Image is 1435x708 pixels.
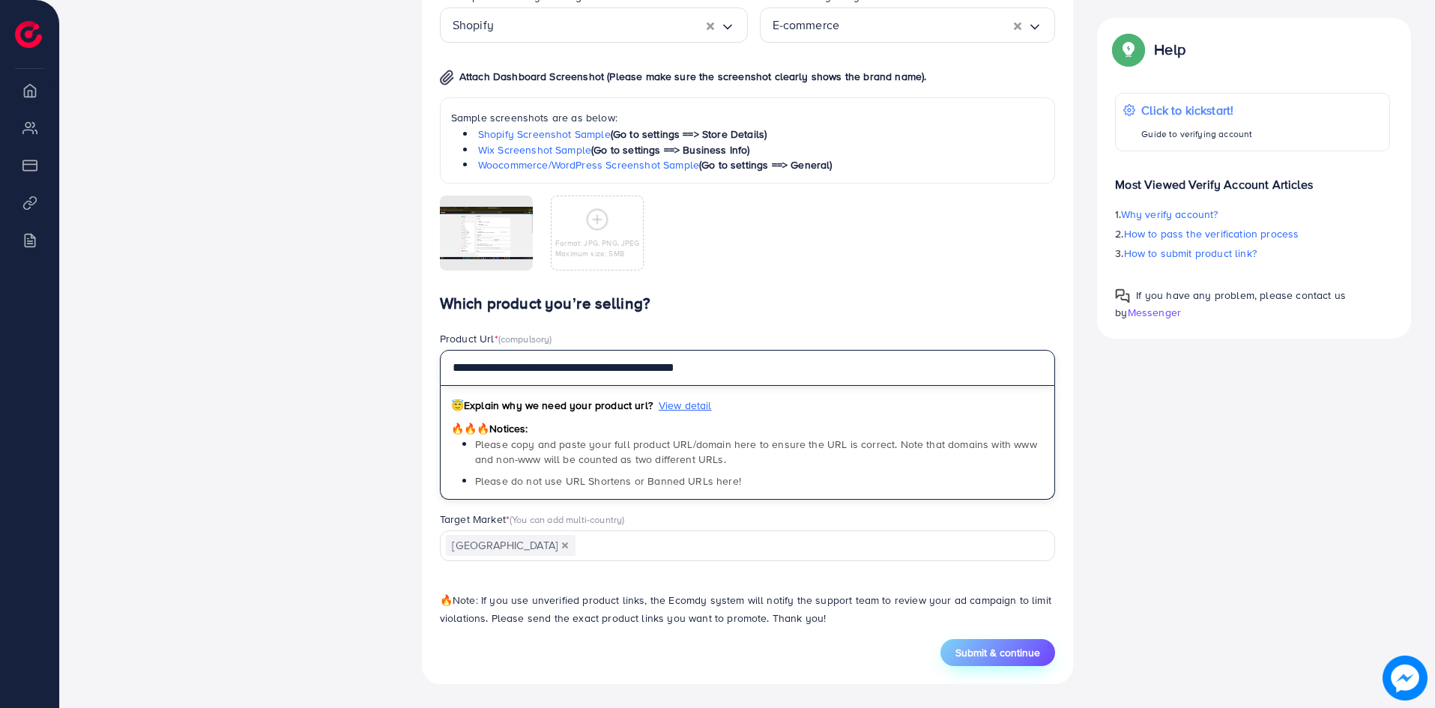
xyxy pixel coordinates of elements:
span: (Go to settings ==> Store Details) [611,127,767,142]
button: Clear Selected [707,16,714,34]
img: logo [15,21,42,48]
p: Help [1154,40,1185,58]
span: E-commerce [773,13,840,37]
p: Most Viewed Verify Account Articles [1115,163,1390,193]
span: 🔥🔥🔥 [451,421,489,436]
span: Explain why we need your product url? [451,398,653,413]
span: [GEOGRAPHIC_DATA] [446,535,575,556]
span: Why verify account? [1121,207,1218,222]
span: How to pass the verification process [1124,226,1299,241]
span: View detail [659,398,712,413]
h4: Which product you’re selling? [440,294,1056,313]
span: If you have any problem, please contact us by [1115,288,1346,320]
div: Search for option [760,7,1056,43]
input: Search for option [577,534,1036,557]
p: 3. [1115,244,1390,262]
input: Search for option [839,13,1014,37]
span: Attach Dashboard Screenshot (Please make sure the screenshot clearly shows the brand name). [459,69,927,84]
span: 🔥 [440,593,453,608]
p: Format: JPG, PNG, JPEG [555,237,640,248]
button: Clear Selected [1014,16,1021,34]
a: Shopify Screenshot Sample [478,127,611,142]
a: Wix Screenshot Sample [478,142,591,157]
span: Messenger [1128,305,1181,320]
span: (compulsory) [498,332,552,345]
p: Sample screenshots are as below: [451,109,1045,127]
span: (Go to settings ==> Business Info) [591,142,749,157]
span: (Go to settings ==> General) [699,157,832,172]
img: Popup guide [1115,288,1130,303]
div: Search for option [440,530,1056,561]
div: Search for option [440,7,748,43]
p: Maximum size: 5MB [555,248,640,258]
p: 2. [1115,225,1390,243]
input: Search for option [494,13,707,37]
span: Please do not use URL Shortens or Banned URLs here! [475,473,741,488]
span: 😇 [451,398,464,413]
span: (You can add multi-country) [510,512,624,526]
label: Product Url [440,331,552,346]
span: Please copy and paste your full product URL/domain here to ensure the URL is correct. Note that d... [475,437,1037,467]
img: Popup guide [1115,36,1142,63]
p: Note: If you use unverified product links, the Ecomdy system will notify the support team to revi... [440,591,1056,627]
img: img uploaded [440,207,533,259]
span: Shopify [453,13,494,37]
img: img [440,70,454,85]
p: 1. [1115,205,1390,223]
a: Woocommerce/WordPress Screenshot Sample [478,157,699,172]
button: Deselect Pakistan [561,542,569,549]
span: Notices: [451,421,528,436]
span: How to submit product link? [1124,246,1257,261]
label: Target Market [440,512,625,527]
p: Click to kickstart! [1141,101,1252,119]
img: image [1383,656,1428,701]
span: Submit & continue [955,645,1040,660]
p: Guide to verifying account [1141,125,1252,143]
button: Submit & continue [940,639,1055,666]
